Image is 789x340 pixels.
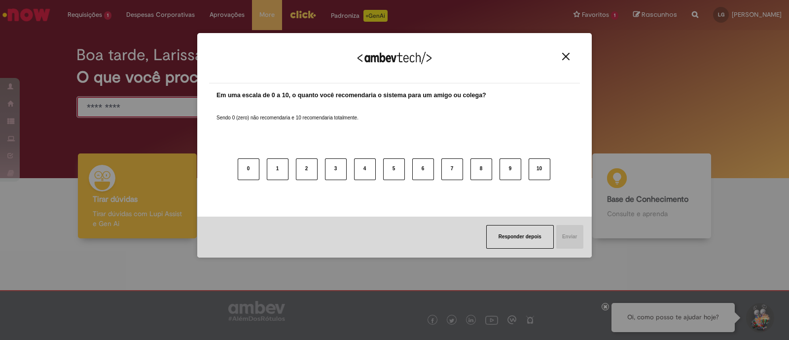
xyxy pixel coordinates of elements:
button: Close [559,52,573,61]
button: 7 [441,158,463,180]
button: 10 [529,158,550,180]
button: 1 [267,158,288,180]
img: Close [562,53,570,60]
button: 4 [354,158,376,180]
button: 6 [412,158,434,180]
label: Em uma escala de 0 a 10, o quanto você recomendaria o sistema para um amigo ou colega? [216,91,486,100]
button: 2 [296,158,318,180]
label: Sendo 0 (zero) não recomendaria e 10 recomendaria totalmente. [216,103,359,121]
button: 9 [500,158,521,180]
button: 3 [325,158,347,180]
button: 5 [383,158,405,180]
button: Responder depois [486,225,554,249]
button: 0 [238,158,259,180]
button: 8 [470,158,492,180]
img: Logo Ambevtech [358,52,431,64]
